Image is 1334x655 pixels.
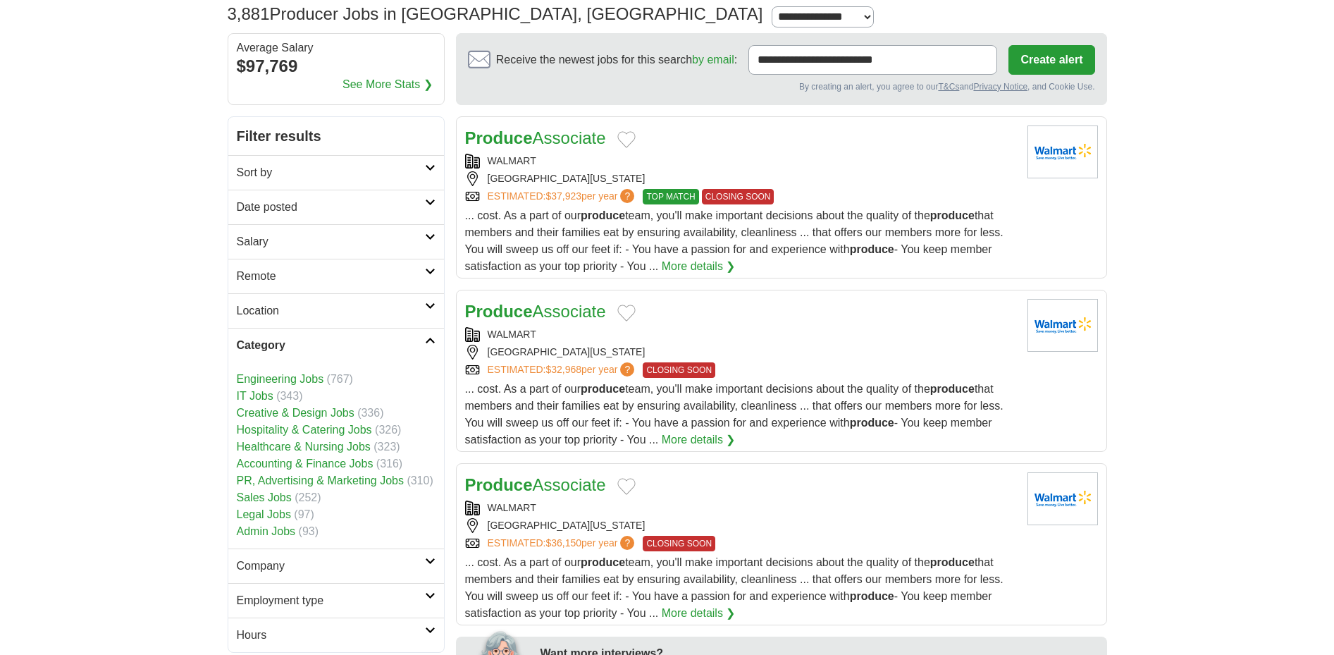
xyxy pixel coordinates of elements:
span: (252) [295,491,321,503]
a: Category [228,328,444,362]
img: Walmart logo [1027,299,1098,352]
strong: produce [850,417,894,429]
a: Remote [228,259,444,293]
span: TOP MATCH [643,189,698,204]
h1: Producer Jobs in [GEOGRAPHIC_DATA], [GEOGRAPHIC_DATA] [228,4,763,23]
a: ESTIMATED:$37,923per year? [488,189,638,204]
button: Add to favorite jobs [617,305,636,322]
a: See More Stats ❯ [342,76,433,93]
strong: produce [930,209,975,221]
a: WALMART [488,329,536,340]
a: More details ❯ [662,258,736,275]
strong: produce [850,243,894,255]
a: WALMART [488,155,536,166]
h2: Remote [237,268,425,285]
span: 3,881 [228,1,270,27]
h2: Category [237,337,425,354]
div: $97,769 [237,54,436,79]
span: (93) [299,525,319,537]
strong: produce [930,556,975,568]
a: ESTIMATED:$36,150per year? [488,536,638,551]
strong: produce [850,590,894,602]
span: (316) [376,458,402,470]
strong: produce [581,209,625,221]
a: Accounting & Finance Jobs [237,458,373,470]
h2: Salary [237,233,425,250]
a: IT Jobs [237,390,273,402]
strong: Produce [465,128,533,147]
h2: Hours [237,627,425,644]
span: $37,923 [545,190,581,202]
a: Location [228,293,444,328]
strong: Produce [465,302,533,321]
a: Salary [228,224,444,259]
strong: Produce [465,475,533,494]
div: By creating an alert, you agree to our and , and Cookie Use. [468,80,1095,93]
span: ... cost. As a part of our team, you'll make important decisions about the quality of the that me... [465,556,1003,619]
strong: produce [581,556,625,568]
span: ... cost. As a part of our team, you'll make important decisions about the quality of the that me... [465,209,1003,272]
strong: produce [930,383,975,395]
img: Walmart logo [1027,126,1098,178]
span: ? [620,362,634,377]
div: [GEOGRAPHIC_DATA][US_STATE] [465,518,1016,533]
button: Create alert [1008,45,1094,75]
div: Average Salary [237,42,436,54]
h2: Sort by [237,164,425,181]
span: $36,150 [545,537,581,549]
a: Company [228,549,444,583]
a: Hospitality & Catering Jobs [237,424,372,436]
span: (310) [407,475,433,486]
span: (323) [373,441,400,453]
a: T&Cs [938,82,959,92]
a: ProduceAssociate [465,128,606,147]
a: Admin Jobs [237,525,296,537]
a: Date posted [228,190,444,224]
a: Employment type [228,583,444,618]
a: Sales Jobs [237,491,292,503]
h2: Date posted [237,199,425,216]
a: Healthcare & Nursing Jobs [237,441,371,453]
h2: Employment type [237,592,425,609]
button: Add to favorite jobs [617,478,636,495]
span: ... cost. As a part of our team, you'll make important decisions about the quality of the that me... [465,383,1003,446]
div: [GEOGRAPHIC_DATA][US_STATE] [465,345,1016,360]
span: CLOSING SOON [643,536,715,551]
a: ProduceAssociate [465,475,606,494]
span: CLOSING SOON [702,189,774,204]
a: Engineering Jobs [237,373,324,385]
h2: Company [237,558,425,575]
span: ? [620,189,634,203]
a: by email [692,54,734,66]
a: ESTIMATED:$32,968per year? [488,362,638,378]
a: Sort by [228,155,444,190]
h2: Filter results [228,117,444,155]
span: (326) [375,424,401,436]
a: Creative & Design Jobs [237,407,354,419]
span: CLOSING SOON [643,362,715,378]
span: Receive the newest jobs for this search : [496,51,737,68]
img: Walmart logo [1027,472,1098,525]
h2: Location [237,302,425,319]
a: Privacy Notice [973,82,1027,92]
div: [GEOGRAPHIC_DATA][US_STATE] [465,171,1016,186]
a: More details ❯ [662,431,736,448]
a: More details ❯ [662,605,736,622]
a: PR, Advertising & Marketing Jobs [237,475,404,486]
span: (343) [276,390,302,402]
span: (336) [357,407,383,419]
button: Add to favorite jobs [617,131,636,148]
span: (97) [294,508,314,520]
a: WALMART [488,502,536,513]
span: ? [620,536,634,550]
a: ProduceAssociate [465,302,606,321]
span: $32,968 [545,364,581,375]
span: (767) [327,373,353,385]
a: Hours [228,618,444,652]
strong: produce [581,383,625,395]
a: Legal Jobs [237,508,291,520]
